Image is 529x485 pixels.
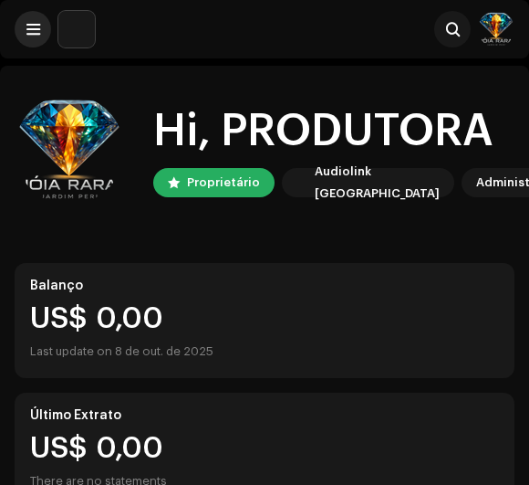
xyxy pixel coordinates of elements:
img: 730b9dfe-18b5-4111-b483-f30b0c182d82 [58,11,95,47]
div: Balanço [30,279,499,293]
img: 393b83a2-d52b-455b-80c9-4cb9bd18cbbc [15,95,124,205]
div: Proprietário [187,172,260,194]
div: Audiolink [GEOGRAPHIC_DATA] [315,161,440,205]
img: 393b83a2-d52b-455b-80c9-4cb9bd18cbbc [478,11,514,47]
div: Last update on 8 de out. de 2025 [30,341,499,363]
div: Último Extrato [30,408,499,423]
img: 730b9dfe-18b5-4111-b483-f30b0c182d82 [285,172,307,194]
re-o-card-value: Balanço [15,263,514,378]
